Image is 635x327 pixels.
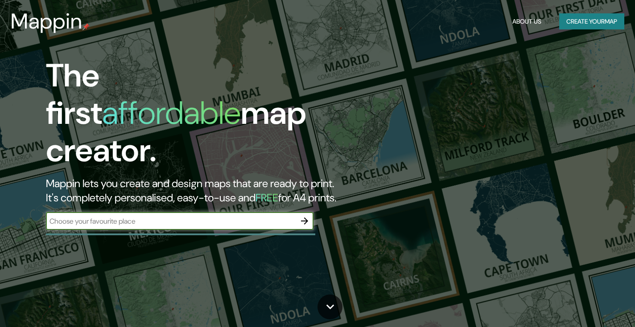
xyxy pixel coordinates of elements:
[46,57,363,176] h1: The first map creator.
[256,191,278,204] h5: FREE
[509,13,545,30] button: About Us
[559,13,624,30] button: Create yourmap
[46,176,363,205] h2: Mappin lets you create and design maps that are ready to print. It's completely personalised, eas...
[102,92,241,134] h1: affordable
[82,23,90,30] img: mappin-pin
[11,9,82,34] h3: Mappin
[46,216,296,226] input: Choose your favourite place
